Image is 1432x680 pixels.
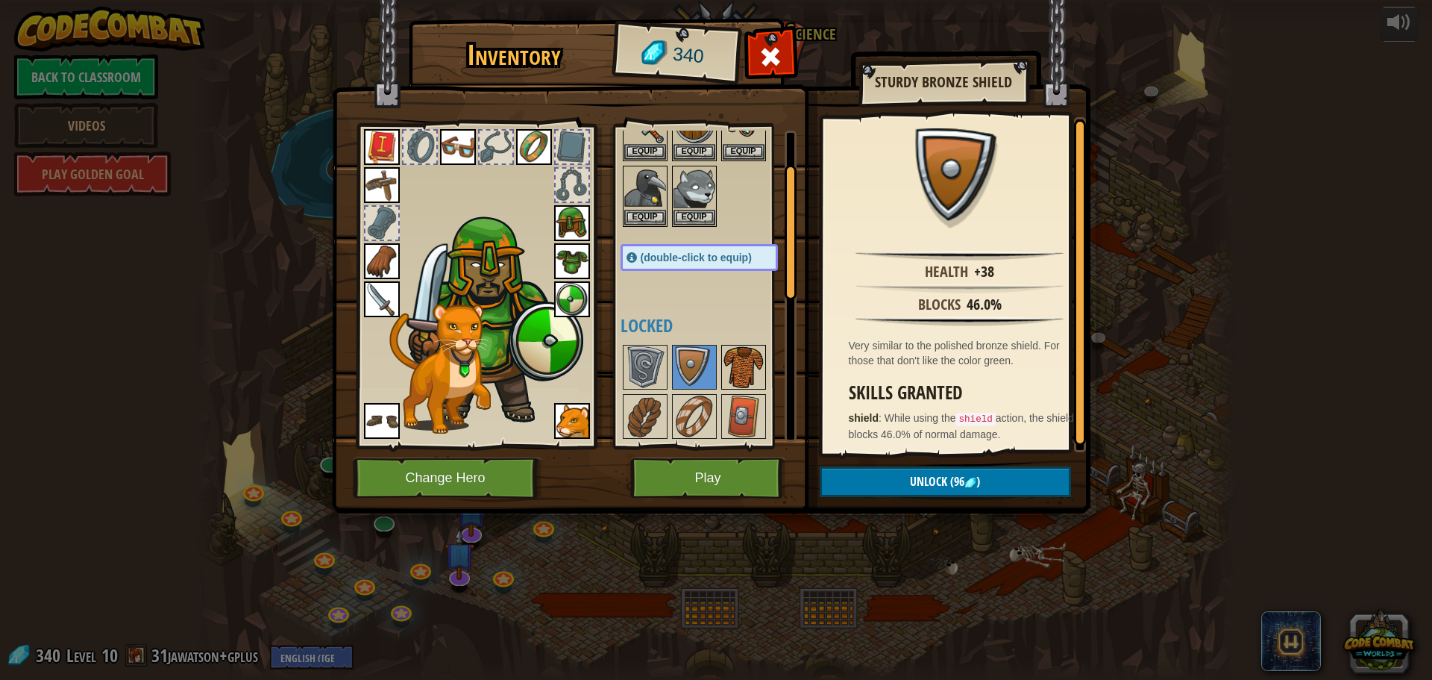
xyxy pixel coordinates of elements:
[925,261,968,283] div: Health
[976,473,980,490] span: )
[641,252,752,263] span: (double-click to equip)
[419,40,609,71] h1: Inventory
[723,396,764,437] img: portrait.png
[389,304,491,434] img: cougar-paper-dolls.png
[554,403,590,439] img: portrait.png
[671,41,705,70] span: 340
[967,294,1002,316] div: 46.0%
[673,210,715,225] button: Equip
[624,396,666,437] img: portrait.png
[364,403,400,439] img: portrait.png
[624,167,666,209] img: portrait.png
[630,458,786,499] button: Play
[624,346,666,388] img: portrait.png
[911,128,1008,225] img: portrait.png
[440,129,476,165] img: portrait.png
[849,383,1078,403] h3: Skills Granted
[879,412,885,424] span: :
[849,412,1074,440] span: While using the action, the shield blocks 46.0% of normal damage.
[723,346,764,388] img: portrait.png
[554,205,590,241] img: portrait.png
[353,458,542,499] button: Change Hero
[364,167,400,203] img: portrait.png
[516,129,552,165] img: portrait.png
[364,281,400,317] img: portrait.png
[673,346,715,388] img: portrait.png
[723,144,764,160] button: Equip
[964,477,976,489] img: gem.png
[624,210,666,225] button: Equip
[947,473,964,490] span: (96
[910,473,947,490] span: Unlock
[974,261,994,283] div: +38
[849,338,1078,368] div: Very similar to the polished bronze shield. For those that don't like the color green.
[673,144,715,160] button: Equip
[364,243,400,279] img: portrait.png
[554,243,590,279] img: portrait.png
[554,281,590,317] img: portrait.png
[855,284,1063,293] img: hr.png
[955,413,995,426] code: shield
[673,167,715,209] img: portrait.png
[873,74,1014,90] h2: Sturdy Bronze Shield
[820,467,1071,497] button: Unlock(96)
[849,412,879,424] strong: shield
[855,316,1063,326] img: hr.png
[624,144,666,160] button: Equip
[918,294,961,316] div: Blocks
[401,210,584,427] img: male.png
[673,396,715,437] img: portrait.png
[855,251,1063,261] img: hr.png
[364,129,400,165] img: portrait.png
[621,316,808,335] h4: Locked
